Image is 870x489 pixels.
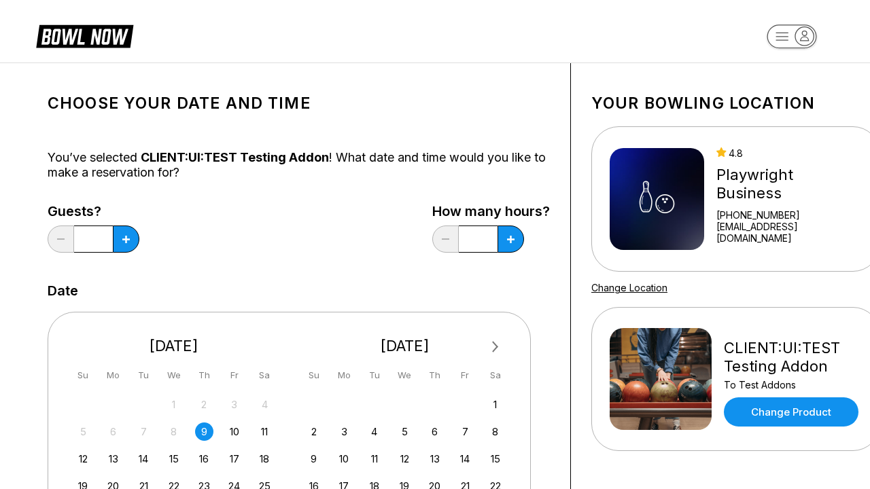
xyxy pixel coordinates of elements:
a: Change Product [724,397,858,427]
div: Th [195,366,213,384]
div: Choose Tuesday, November 11th, 2025 [365,450,383,468]
div: Choose Saturday, November 8th, 2025 [486,422,504,441]
div: Su [74,366,92,384]
div: Fr [456,366,474,384]
div: Choose Thursday, October 16th, 2025 [195,450,213,468]
div: Sa [256,366,274,384]
div: Choose Thursday, November 13th, 2025 [425,450,444,468]
div: Not available Wednesday, October 8th, 2025 [164,422,183,441]
div: We [164,366,183,384]
div: Tu [135,366,153,384]
div: [PHONE_NUMBER] [716,209,862,221]
div: Mo [104,366,122,384]
span: CLIENT:UI:TEST Testing Addon [141,150,329,164]
div: Choose Sunday, November 9th, 2025 [304,450,323,468]
div: Choose Friday, October 17th, 2025 [225,450,243,468]
div: Choose Monday, November 3rd, 2025 [335,422,353,441]
div: Choose Thursday, November 6th, 2025 [425,422,444,441]
div: Choose Monday, October 13th, 2025 [104,450,122,468]
div: Choose Saturday, November 15th, 2025 [486,450,504,468]
div: Choose Wednesday, October 15th, 2025 [164,450,183,468]
div: [DATE] [300,337,510,355]
img: Playwright Business [610,148,704,250]
div: We [396,366,414,384]
div: Not available Thursday, October 2nd, 2025 [195,395,213,414]
div: Th [425,366,444,384]
div: Not available Wednesday, October 1st, 2025 [164,395,183,414]
div: Choose Saturday, October 18th, 2025 [256,450,274,468]
div: Choose Wednesday, November 5th, 2025 [396,422,414,441]
div: Mo [335,366,353,384]
div: Choose Thursday, October 9th, 2025 [195,422,213,441]
div: Choose Saturday, October 11th, 2025 [256,422,274,441]
a: [EMAIL_ADDRESS][DOMAIN_NAME] [716,221,862,244]
div: Choose Tuesday, November 4th, 2025 [365,422,383,441]
div: Fr [225,366,243,384]
div: Not available Tuesday, October 7th, 2025 [135,422,153,441]
div: Not available Saturday, October 4th, 2025 [256,395,274,414]
div: CLIENT:UI:TEST Testing Addon [724,339,862,376]
div: 4.8 [716,147,862,159]
div: Choose Tuesday, October 14th, 2025 [135,450,153,468]
div: Sa [486,366,504,384]
div: Su [304,366,323,384]
div: To Test Addons [724,379,862,391]
div: You’ve selected ! What date and time would you like to make a reservation for? [48,150,550,180]
div: Not available Sunday, October 5th, 2025 [74,422,92,441]
div: Choose Sunday, November 2nd, 2025 [304,422,323,441]
div: Choose Friday, November 7th, 2025 [456,422,474,441]
div: Choose Saturday, November 1st, 2025 [486,395,504,414]
div: Choose Friday, November 14th, 2025 [456,450,474,468]
div: Choose Sunday, October 12th, 2025 [74,450,92,468]
h1: Choose your Date and time [48,94,550,113]
div: Not available Friday, October 3rd, 2025 [225,395,243,414]
img: CLIENT:UI:TEST Testing Addon [610,328,712,430]
div: Choose Monday, November 10th, 2025 [335,450,353,468]
div: Choose Wednesday, November 12th, 2025 [396,450,414,468]
label: Guests? [48,204,139,219]
div: Choose Friday, October 10th, 2025 [225,422,243,441]
a: Change Location [591,282,667,293]
div: [DATE] [69,337,279,355]
div: Playwright Business [716,166,862,202]
label: Date [48,283,78,298]
div: Not available Monday, October 6th, 2025 [104,422,122,441]
button: Next Month [485,336,506,358]
label: How many hours? [432,204,550,219]
div: Tu [365,366,383,384]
